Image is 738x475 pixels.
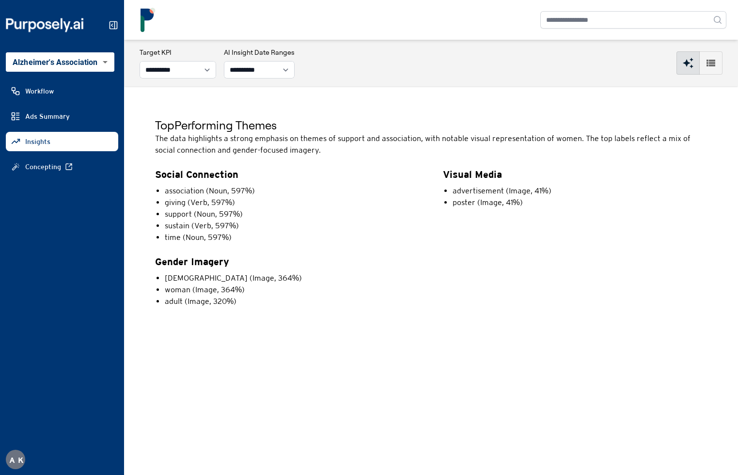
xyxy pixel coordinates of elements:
[453,197,707,208] li: poster (Image, 41%)
[155,133,707,156] p: The data highlights a strong emphasis on themes of support and association, with notable visual r...
[140,47,216,57] h3: Target KPI
[165,272,420,284] li: [DEMOGRAPHIC_DATA] (Image, 364%)
[6,81,118,101] a: Workflow
[165,296,420,307] li: adult (Image, 320%)
[6,157,118,176] a: Concepting
[6,450,25,469] button: AK
[155,256,229,267] strong: Gender Imagery
[165,185,420,197] li: association (Noun, 597%)
[6,132,118,151] a: Insights
[136,8,160,32] img: logo
[224,47,295,57] h3: AI Insight Date Ranges
[25,111,70,121] span: Ads Summary
[165,284,420,296] li: woman (Image, 364%)
[165,197,420,208] li: giving (Verb, 597%)
[6,52,114,72] div: Alzheimer's Association
[165,232,420,243] li: time (Noun, 597%)
[25,137,50,146] span: Insights
[453,185,707,197] li: advertisement (Image, 41%)
[443,169,502,180] strong: Visual Media
[6,450,25,469] div: A K
[25,86,54,96] span: Workflow
[155,169,238,180] strong: Social Connection
[165,220,420,232] li: sustain (Verb, 597%)
[155,117,707,133] h5: Top Performing Themes
[165,208,420,220] li: support (Noun, 597%)
[6,107,118,126] a: Ads Summary
[25,162,61,172] span: Concepting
